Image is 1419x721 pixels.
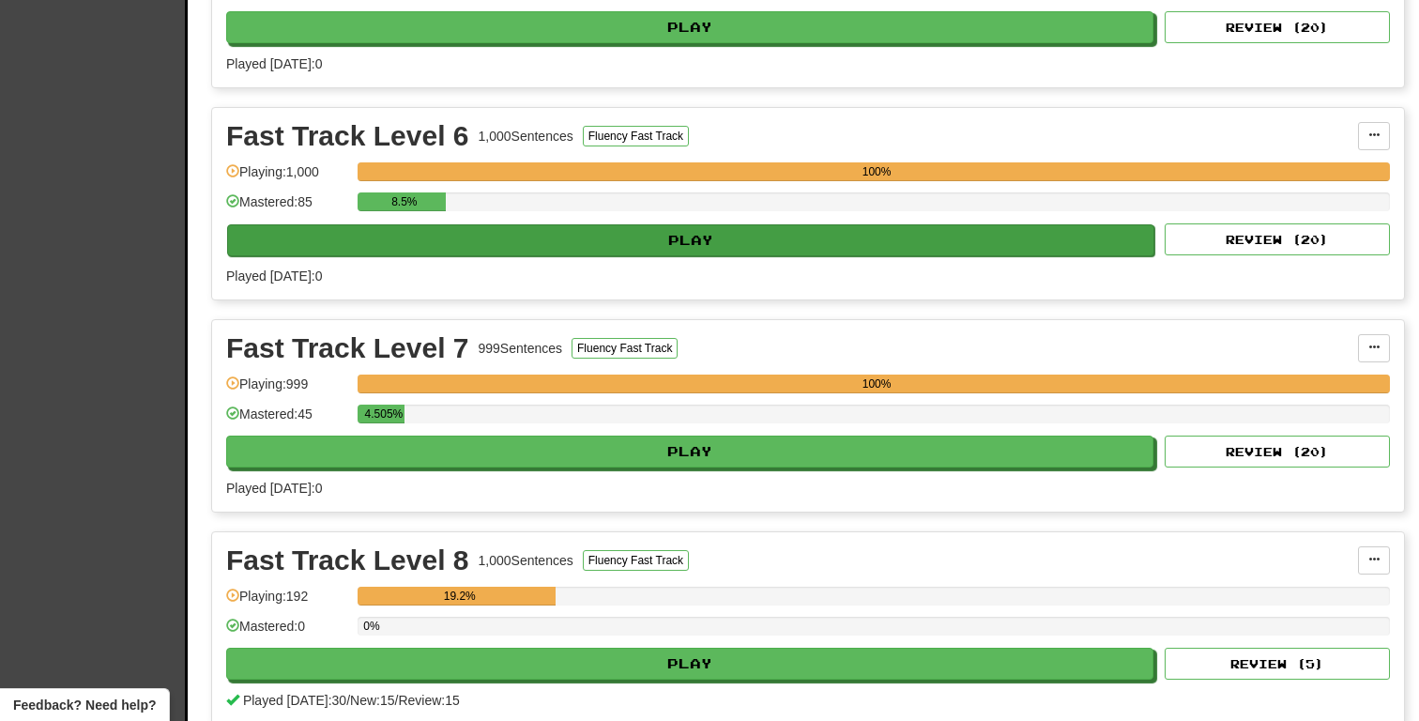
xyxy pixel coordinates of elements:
span: Played [DATE]: 0 [226,56,322,71]
span: / [395,693,399,708]
div: 8.5% [363,192,445,211]
div: 100% [363,162,1390,181]
div: Playing: 999 [226,375,348,406]
button: Fluency Fast Track [583,126,689,146]
div: Playing: 192 [226,587,348,618]
button: Review (20) [1165,11,1390,43]
button: Play [227,224,1154,256]
div: 4.505% [363,405,404,423]
div: Fast Track Level 6 [226,122,469,150]
div: Mastered: 85 [226,192,348,223]
div: Fast Track Level 8 [226,546,469,575]
button: Fluency Fast Track [572,338,678,359]
div: Playing: 1,000 [226,162,348,193]
div: Fast Track Level 7 [226,334,469,362]
div: Mastered: 45 [226,405,348,436]
button: Play [226,648,1153,680]
span: Open feedback widget [13,696,156,714]
span: New: 15 [350,693,394,708]
span: Review: 15 [398,693,459,708]
div: 999 Sentences [479,339,563,358]
div: 1,000 Sentences [479,127,573,146]
div: 19.2% [363,587,556,606]
button: Play [226,11,1153,43]
button: Review (20) [1165,436,1390,468]
div: Mastered: 0 [226,617,348,648]
button: Fluency Fast Track [583,550,689,571]
div: 100% [363,375,1390,393]
div: 1,000 Sentences [479,551,573,570]
span: / [346,693,350,708]
button: Review (20) [1165,223,1390,255]
span: Played [DATE]: 30 [243,693,346,708]
span: Played [DATE]: 0 [226,481,322,496]
button: Review (5) [1165,648,1390,680]
span: Played [DATE]: 0 [226,268,322,284]
button: Play [226,436,1153,468]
